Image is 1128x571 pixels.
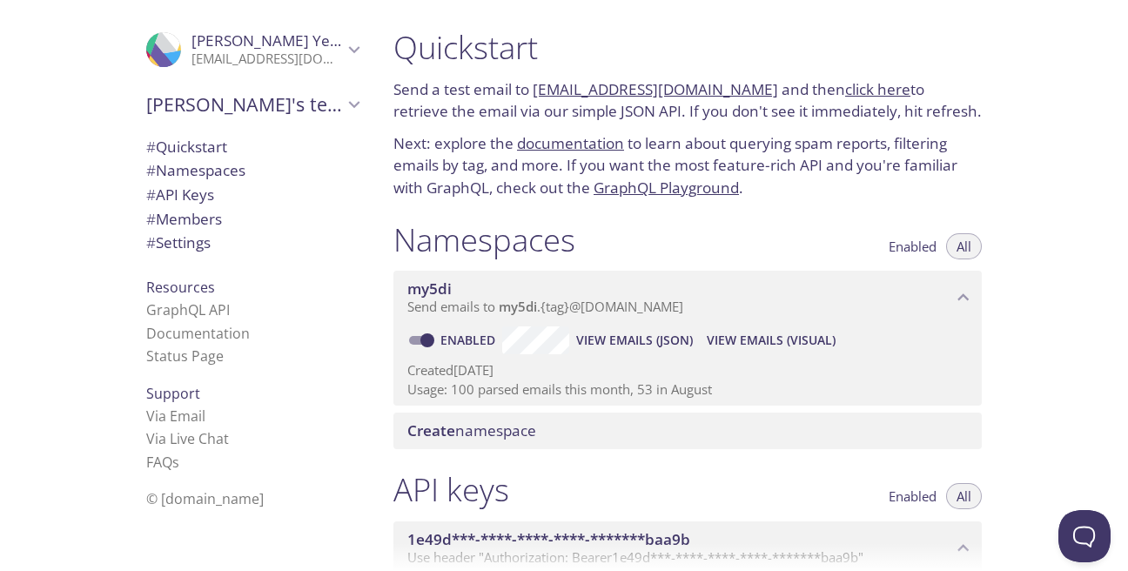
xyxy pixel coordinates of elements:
[517,133,624,153] a: documentation
[146,300,230,319] a: GraphQL API
[407,361,968,380] p: Created [DATE]
[132,21,373,78] div: Luis Yerbes
[393,220,575,259] h1: Namespaces
[132,207,373,232] div: Members
[393,28,982,67] h1: Quickstart
[146,209,222,229] span: Members
[393,413,982,449] div: Create namespace
[946,483,982,509] button: All
[146,185,214,205] span: API Keys
[878,483,947,509] button: Enabled
[146,489,264,508] span: © [DOMAIN_NAME]
[393,271,982,325] div: my5di namespace
[594,178,739,198] a: GraphQL Playground
[393,78,982,123] p: Send a test email to and then to retrieve the email via our simple JSON API. If you don't see it ...
[132,158,373,183] div: Namespaces
[146,160,156,180] span: #
[407,380,968,399] p: Usage: 100 parsed emails this month, 53 in August
[191,50,343,68] p: [EMAIL_ADDRESS][DOMAIN_NAME]
[146,137,227,157] span: Quickstart
[393,470,509,509] h1: API keys
[146,137,156,157] span: #
[146,429,229,448] a: Via Live Chat
[132,135,373,159] div: Quickstart
[132,231,373,255] div: Team Settings
[132,183,373,207] div: API Keys
[946,233,982,259] button: All
[407,420,455,440] span: Create
[146,232,156,252] span: #
[146,406,205,426] a: Via Email
[407,420,536,440] span: namespace
[569,326,700,354] button: View Emails (JSON)
[845,79,910,99] a: click here
[1058,510,1111,562] iframe: Help Scout Beacon - Open
[146,92,343,117] span: [PERSON_NAME]'s team
[146,384,200,403] span: Support
[707,330,836,351] span: View Emails (Visual)
[407,298,683,315] span: Send emails to . {tag} @[DOMAIN_NAME]
[146,278,215,297] span: Resources
[700,326,843,354] button: View Emails (Visual)
[132,82,373,127] div: Luis's team
[407,279,452,299] span: my5di
[191,30,360,50] span: [PERSON_NAME] Yerbes
[438,332,502,348] a: Enabled
[146,160,245,180] span: Namespaces
[878,233,947,259] button: Enabled
[146,232,211,252] span: Settings
[146,324,250,343] a: Documentation
[146,185,156,205] span: #
[146,346,224,366] a: Status Page
[146,209,156,229] span: #
[576,330,693,351] span: View Emails (JSON)
[146,453,179,472] a: FAQ
[533,79,778,99] a: [EMAIL_ADDRESS][DOMAIN_NAME]
[499,298,537,315] span: my5di
[393,132,982,199] p: Next: explore the to learn about querying spam reports, filtering emails by tag, and more. If you...
[172,453,179,472] span: s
